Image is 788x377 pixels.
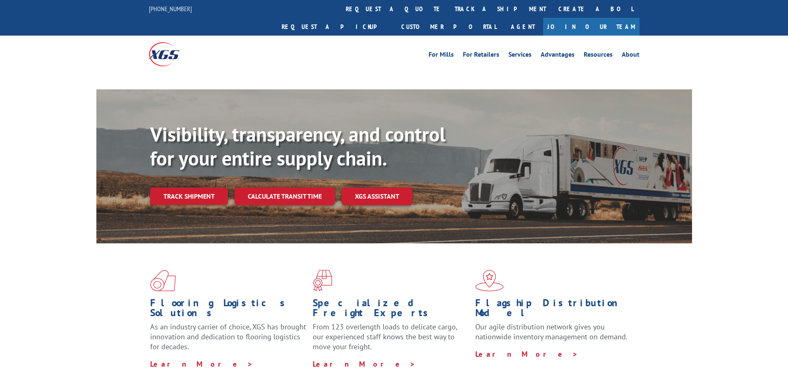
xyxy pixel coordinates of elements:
[508,51,532,60] a: Services
[150,322,306,351] span: As an industry carrier of choice, XGS has brought innovation and dedication to flooring logistics...
[313,270,332,291] img: xgs-icon-focused-on-flooring-red
[395,18,503,36] a: Customer Portal
[313,298,469,322] h1: Specialized Freight Experts
[541,51,575,60] a: Advantages
[342,187,412,205] a: XGS ASSISTANT
[150,270,176,291] img: xgs-icon-total-supply-chain-intelligence-red
[543,18,640,36] a: Join Our Team
[503,18,543,36] a: Agent
[463,51,499,60] a: For Retailers
[235,187,335,205] a: Calculate transit time
[150,359,253,369] a: Learn More >
[313,359,416,369] a: Learn More >
[149,5,192,13] a: [PHONE_NUMBER]
[429,51,454,60] a: For Mills
[150,298,307,322] h1: Flooring Logistics Solutions
[584,51,613,60] a: Resources
[313,322,469,359] p: From 123 overlength loads to delicate cargo, our experienced staff knows the best way to move you...
[622,51,640,60] a: About
[150,121,445,171] b: Visibility, transparency, and control for your entire supply chain.
[475,298,632,322] h1: Flagship Distribution Model
[150,187,228,205] a: Track shipment
[475,322,628,341] span: Our agile distribution network gives you nationwide inventory management on demand.
[475,349,578,359] a: Learn More >
[275,18,395,36] a: Request a pickup
[475,270,504,291] img: xgs-icon-flagship-distribution-model-red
